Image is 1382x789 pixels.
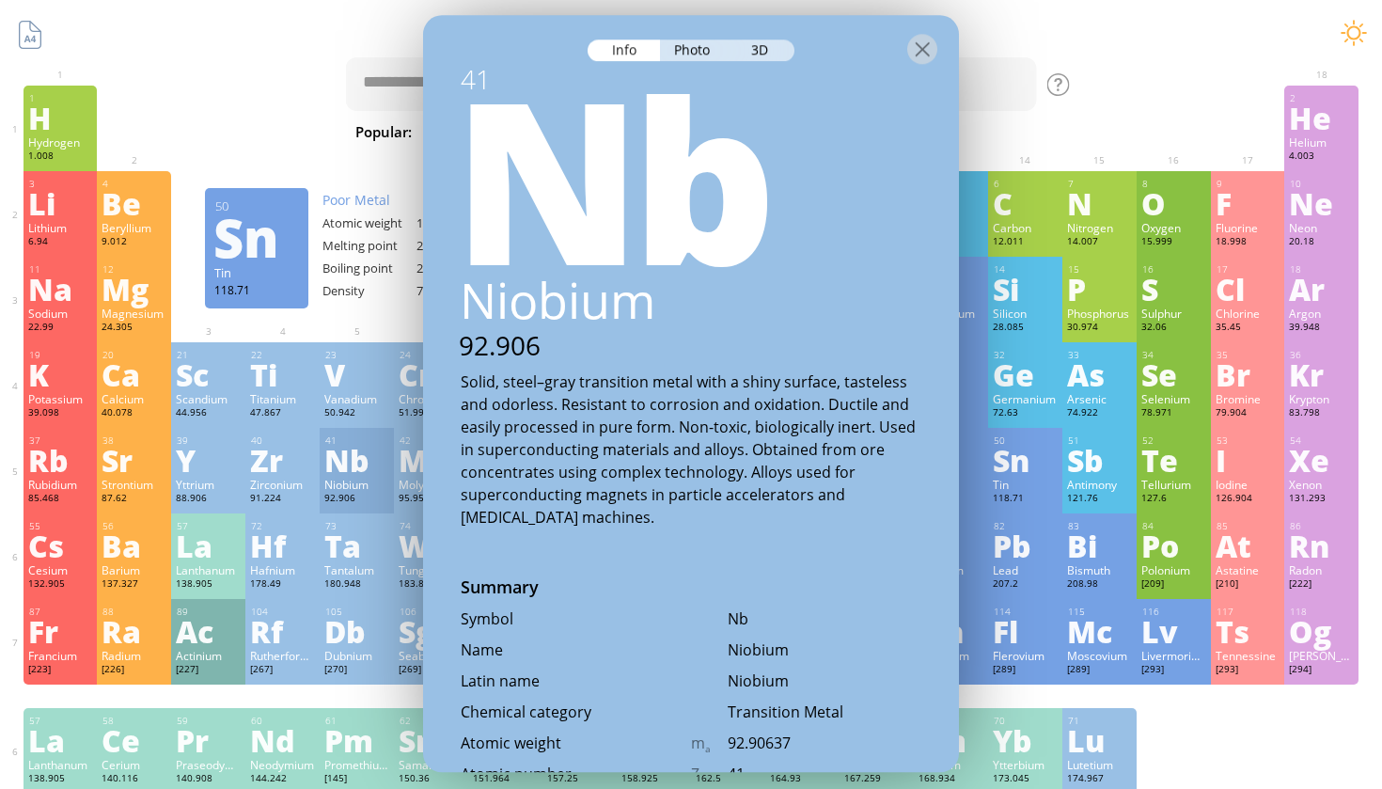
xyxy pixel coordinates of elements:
[1068,178,1132,190] div: 7
[1067,530,1132,560] div: Bi
[1216,477,1280,492] div: Iodine
[28,220,93,235] div: Lithium
[1289,306,1354,321] div: Argon
[9,9,1373,48] h1: Talbica. Interactive chemistry
[324,391,389,406] div: Vanadium
[28,725,93,755] div: La
[176,492,241,507] div: 88.906
[28,150,93,165] div: 1.008
[213,222,298,252] div: Sn
[994,434,1058,447] div: 50
[416,260,510,276] div: 2602 °C
[324,406,389,421] div: 50.942
[1289,150,1354,165] div: 4.003
[1216,220,1280,235] div: Fluorine
[28,391,93,406] div: Potassium
[1141,235,1206,250] div: 15.999
[250,391,315,406] div: Titanium
[1216,562,1280,577] div: Astatine
[1216,406,1280,421] div: 79.904
[993,577,1058,592] div: 207.2
[1068,434,1132,447] div: 51
[28,235,93,250] div: 6.94
[691,733,728,755] div: m
[250,492,315,507] div: 91.224
[176,530,241,560] div: La
[1142,520,1206,532] div: 84
[28,648,93,663] div: Francium
[1289,391,1354,406] div: Krypton
[1141,188,1206,218] div: O
[1290,606,1354,618] div: 118
[1289,577,1354,592] div: [222]
[28,134,93,150] div: Hydrogen
[102,274,166,304] div: Mg
[324,477,389,492] div: Niobium
[399,477,463,492] div: Molybdenum
[1289,663,1354,678] div: [294]
[1068,606,1132,618] div: 115
[1067,406,1132,421] div: 74.922
[102,715,166,727] div: 58
[1289,648,1354,663] div: [PERSON_NAME]
[399,406,463,421] div: 51.996
[1290,263,1354,276] div: 18
[1216,445,1280,475] div: I
[1289,406,1354,421] div: 83.798
[1290,520,1354,532] div: 86
[938,120,1020,143] span: Methane
[416,61,960,287] div: Nb
[176,359,241,389] div: Sc
[399,391,463,406] div: Chromium
[250,530,315,560] div: Hf
[1067,757,1132,772] div: Lutetium
[102,235,166,250] div: 9.012
[1067,616,1132,646] div: Mc
[1216,616,1280,646] div: Ts
[324,757,389,772] div: Promethium
[325,520,389,532] div: 73
[214,264,299,281] div: Tin
[993,188,1058,218] div: C
[29,434,93,447] div: 37
[994,715,1058,727] div: 70
[1289,359,1354,389] div: Kr
[176,616,241,646] div: Ac
[29,520,93,532] div: 55
[322,191,510,209] div: Poor Metal
[993,616,1058,646] div: Fl
[176,391,241,406] div: Scandium
[993,530,1058,560] div: Pb
[1067,274,1132,304] div: P
[102,648,166,663] div: Radium
[1068,520,1132,532] div: 83
[993,725,1058,755] div: Yb
[994,606,1058,618] div: 114
[1290,92,1354,104] div: 2
[28,492,93,507] div: 85.468
[1141,663,1206,678] div: [293]
[1216,274,1280,304] div: Cl
[1067,188,1132,218] div: N
[325,606,389,618] div: 105
[994,263,1058,276] div: 14
[28,445,93,475] div: Rb
[324,530,389,560] div: Ta
[1142,349,1206,361] div: 34
[251,520,315,532] div: 72
[102,606,166,618] div: 88
[1216,492,1280,507] div: 126.904
[1290,178,1354,190] div: 10
[102,406,166,421] div: 40.078
[399,725,463,755] div: Sm
[1216,321,1280,336] div: 35.45
[416,282,510,299] div: 7.31 g/cm
[176,725,241,755] div: Pr
[1217,178,1280,190] div: 9
[176,757,241,772] div: Praseodymium
[1289,220,1354,235] div: Neon
[994,520,1058,532] div: 82
[214,282,299,297] div: 118.71
[1142,434,1206,447] div: 52
[1141,530,1206,560] div: Po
